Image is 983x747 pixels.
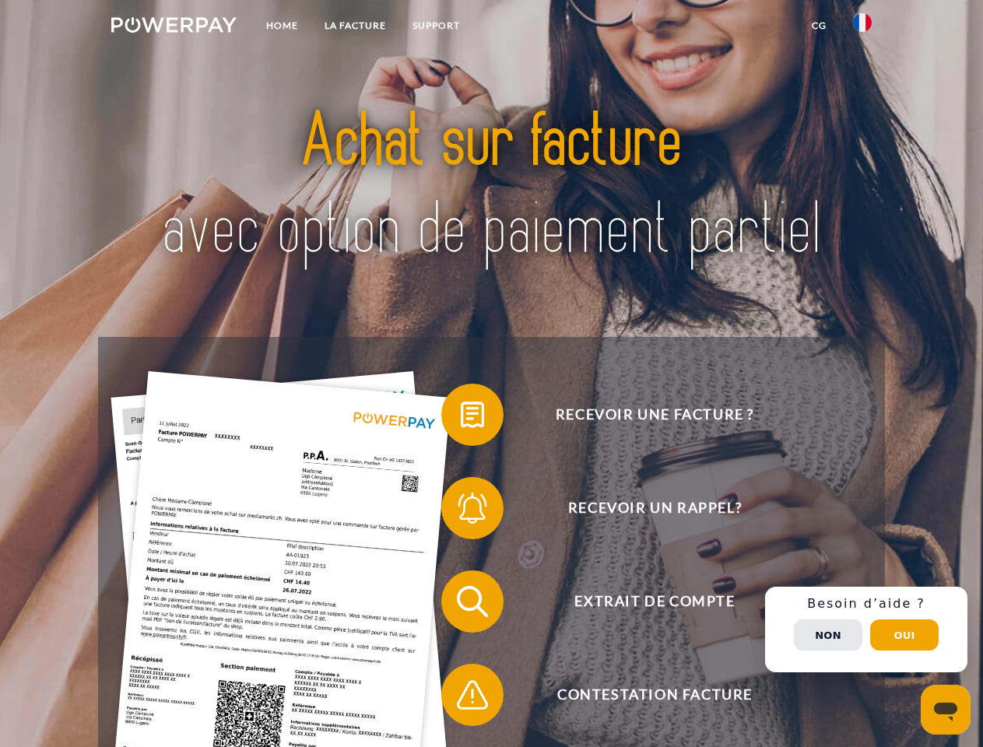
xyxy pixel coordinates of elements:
h3: Besoin d’aide ? [774,596,958,612]
button: Recevoir un rappel? [441,477,846,539]
button: Non [794,619,862,651]
a: Home [253,12,311,40]
span: Extrait de compte [464,570,845,633]
a: Support [399,12,473,40]
img: logo-powerpay-white.svg [111,17,237,33]
button: Recevoir une facture ? [441,384,846,446]
span: Recevoir une facture ? [464,384,845,446]
div: Schnellhilfe [765,587,967,672]
button: Contestation Facture [441,664,846,726]
button: Oui [870,619,939,651]
img: qb_bell.svg [453,489,492,528]
img: qb_bill.svg [453,395,492,434]
button: Extrait de compte [441,570,846,633]
span: Recevoir un rappel? [464,477,845,539]
img: qb_warning.svg [453,675,492,714]
a: LA FACTURE [311,12,399,40]
iframe: Bouton de lancement de la fenêtre de messagerie [921,685,971,735]
span: Contestation Facture [464,664,845,726]
img: fr [853,13,872,32]
a: CG [799,12,840,40]
img: title-powerpay_fr.svg [149,75,834,298]
img: qb_search.svg [453,582,492,621]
